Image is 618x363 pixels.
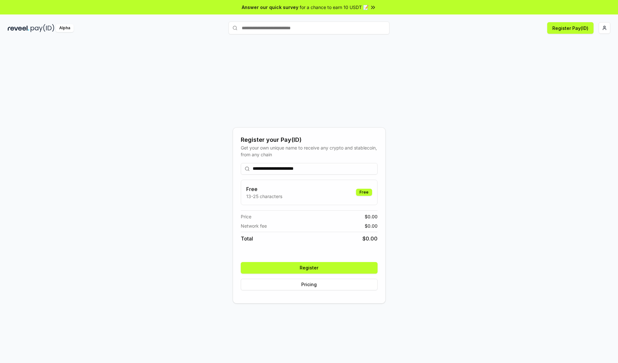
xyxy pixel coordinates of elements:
[241,222,267,229] span: Network fee
[547,22,594,34] button: Register Pay(ID)
[56,24,74,32] div: Alpha
[241,262,378,274] button: Register
[242,4,298,11] span: Answer our quick survey
[365,222,378,229] span: $ 0.00
[365,213,378,220] span: $ 0.00
[246,185,282,193] h3: Free
[241,135,378,144] div: Register your Pay(ID)
[241,213,251,220] span: Price
[241,235,253,242] span: Total
[356,189,372,196] div: Free
[8,24,29,32] img: reveel_dark
[300,4,369,11] span: for a chance to earn 10 USDT 📝
[362,235,378,242] span: $ 0.00
[246,193,282,200] p: 13-25 characters
[241,279,378,290] button: Pricing
[31,24,54,32] img: pay_id
[241,144,378,158] div: Get your own unique name to receive any crypto and stablecoin, from any chain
